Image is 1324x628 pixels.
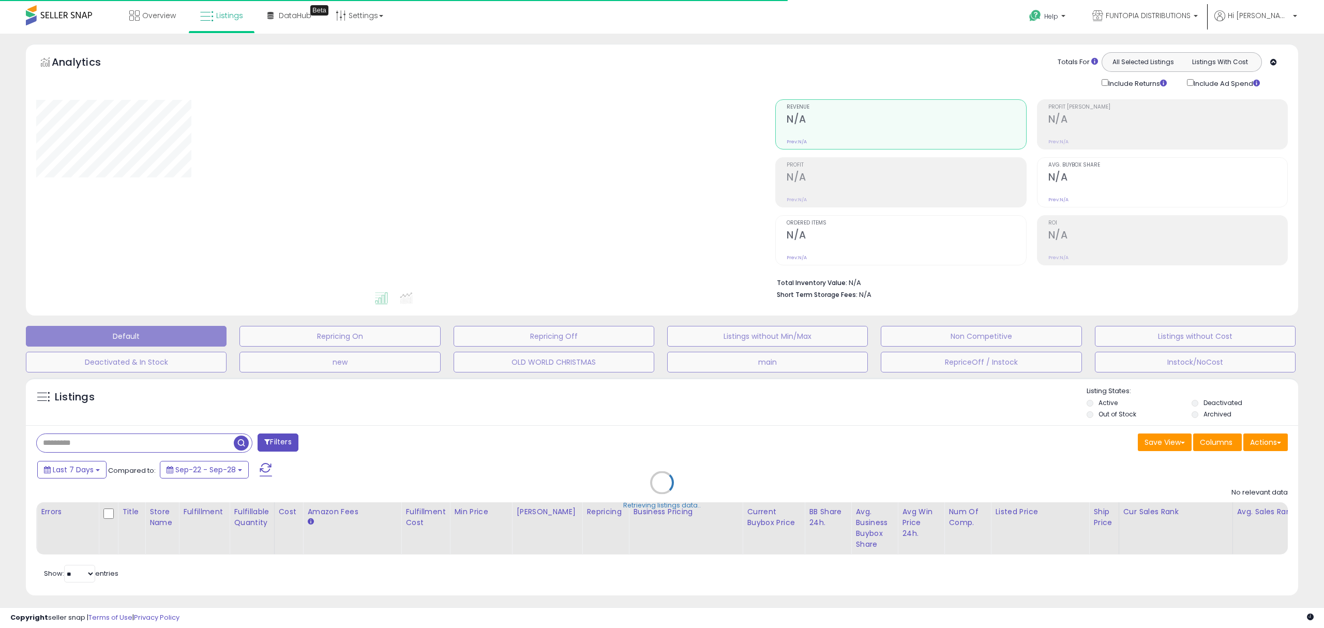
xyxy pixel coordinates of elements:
h2: N/A [787,113,1026,127]
small: Prev: N/A [787,255,807,261]
span: Avg. Buybox Share [1048,162,1287,168]
button: Listings With Cost [1181,55,1258,69]
small: Prev: N/A [1048,139,1069,145]
span: Listings [216,10,243,21]
b: Short Term Storage Fees: [777,290,857,299]
div: Totals For [1058,57,1098,67]
span: Hi [PERSON_NAME] [1228,10,1290,21]
h5: Analytics [52,55,121,72]
div: Tooltip anchor [310,5,328,16]
span: ROI [1048,220,1287,226]
span: Profit [PERSON_NAME] [1048,104,1287,110]
button: Default [26,326,227,347]
h2: N/A [787,229,1026,243]
span: Help [1044,12,1058,21]
div: seller snap | | [10,613,179,623]
small: Prev: N/A [787,139,807,145]
span: Overview [142,10,176,21]
button: Repricing Off [454,326,654,347]
button: Non Competitive [881,326,1081,347]
button: main [667,352,868,372]
span: Profit [787,162,1026,168]
div: Retrieving listings data.. [623,501,701,510]
small: Prev: N/A [1048,197,1069,203]
strong: Copyright [10,612,48,622]
h2: N/A [1048,113,1287,127]
button: All Selected Listings [1105,55,1182,69]
div: Include Ad Spend [1179,77,1276,89]
a: Hi [PERSON_NAME] [1214,10,1297,34]
h2: N/A [1048,229,1287,243]
span: N/A [859,290,871,300]
button: OLD WORLD CHRISTMAS [454,352,654,372]
small: Prev: N/A [787,197,807,203]
span: FUNTOPIA DISTRIBUTIONS [1106,10,1191,21]
button: Instock/NoCost [1095,352,1296,372]
div: Include Returns [1094,77,1179,89]
small: Prev: N/A [1048,255,1069,261]
a: Privacy Policy [134,612,179,622]
button: Listings without Min/Max [667,326,868,347]
button: Repricing On [239,326,440,347]
span: Ordered Items [787,220,1026,226]
h2: N/A [787,171,1026,185]
a: Help [1021,2,1076,34]
li: N/A [777,276,1280,288]
span: Revenue [787,104,1026,110]
button: Deactivated & In Stock [26,352,227,372]
a: Terms of Use [88,612,132,622]
button: new [239,352,440,372]
h2: N/A [1048,171,1287,185]
button: RepriceOff / Instock [881,352,1081,372]
i: Get Help [1029,9,1042,22]
b: Total Inventory Value: [777,278,847,287]
button: Listings without Cost [1095,326,1296,347]
span: DataHub [279,10,311,21]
